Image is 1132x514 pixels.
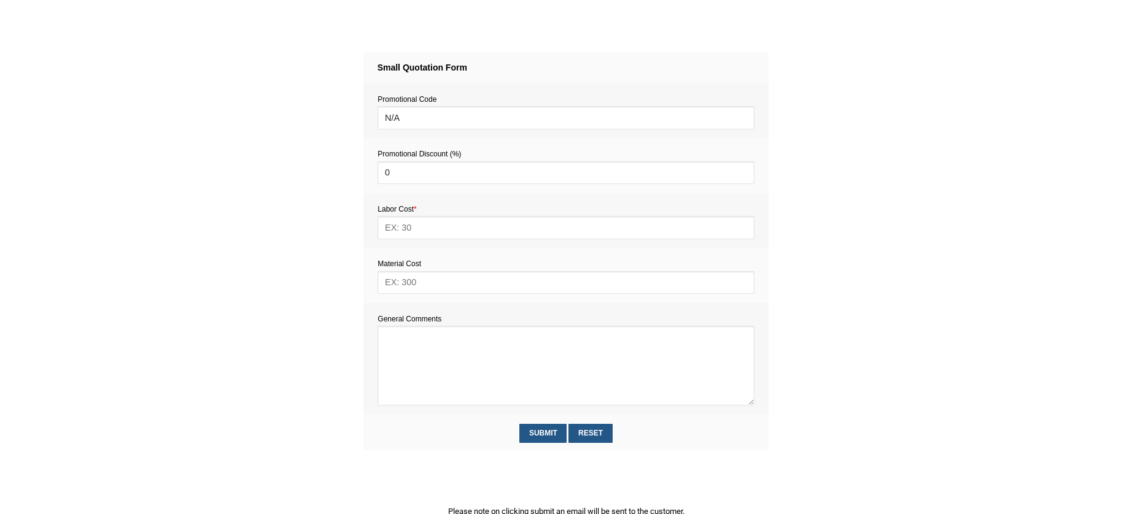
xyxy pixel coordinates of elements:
input: EX: 30 [378,216,754,239]
span: Promotional Code [378,95,436,104]
span: Promotional Discount (%) [378,150,461,158]
span: General Comments [378,315,441,323]
input: Submit [519,424,567,443]
input: Reset [568,424,612,443]
strong: Small Quotation Form [378,63,467,72]
span: Labor Cost [378,205,416,213]
input: EX: 300 [378,271,754,294]
span: Material Cost [378,259,421,268]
